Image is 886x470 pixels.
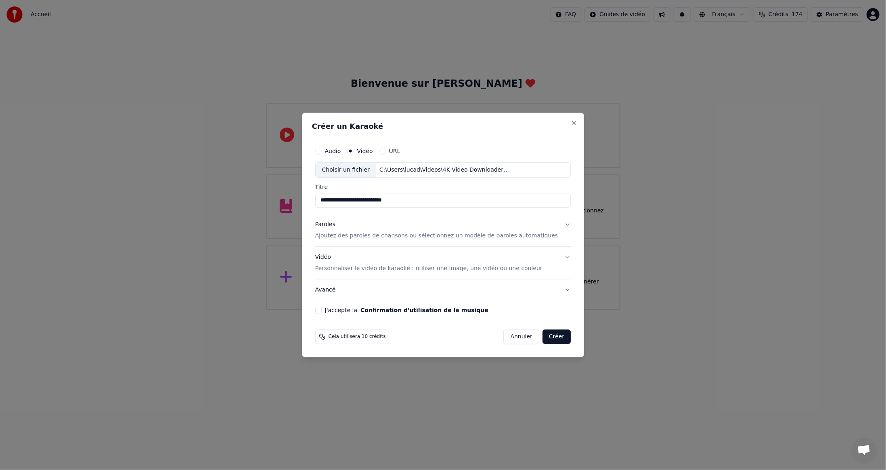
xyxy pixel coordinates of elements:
[357,148,373,154] label: Vidéo
[389,148,400,154] label: URL
[542,329,571,344] button: Créer
[315,220,335,229] div: Paroles
[316,163,376,177] div: Choisir un fichier
[329,334,386,340] span: Cela utilisera 10 crédits
[360,307,488,313] button: J'accepte la
[312,123,574,130] h2: Créer un Karaoké
[376,166,513,174] div: C:\Users\lucad\Videos\4K Video Downloader+\A REFAIR\Black M - Sur ma route (Audio).mp4
[315,214,571,246] button: ParolesAjoutez des paroles de chansons ou sélectionnez un modèle de paroles automatiques
[315,247,571,279] button: VidéoPersonnaliser le vidéo de karaoké : utiliser une image, une vidéo ou une couleur
[325,148,341,154] label: Audio
[315,264,542,273] p: Personnaliser le vidéo de karaoké : utiliser une image, une vidéo ou une couleur
[315,232,558,240] p: Ajoutez des paroles de chansons ou sélectionnez un modèle de paroles automatiques
[325,307,488,313] label: J'accepte la
[315,184,571,190] label: Titre
[315,279,571,300] button: Avancé
[504,329,539,344] button: Annuler
[315,253,542,273] div: Vidéo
